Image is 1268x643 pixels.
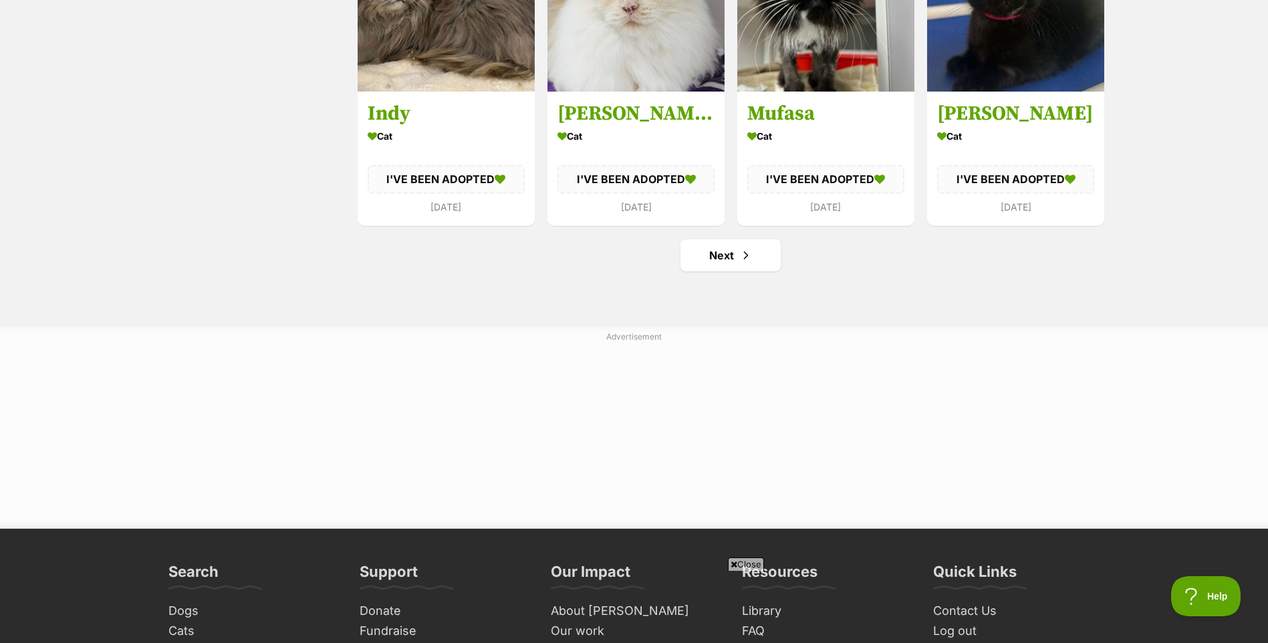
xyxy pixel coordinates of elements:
a: Mufasa Cat I'VE BEEN ADOPTED [DATE] favourite [737,92,914,226]
nav: Pagination [356,239,1106,271]
h3: Support [360,562,418,589]
h3: Mufasa [747,102,904,127]
div: Cat [937,127,1094,146]
div: Cat [747,127,904,146]
div: [DATE] [937,198,1094,216]
div: [DATE] [557,198,715,216]
iframe: Advertisement [310,348,959,515]
a: Dogs [163,601,341,622]
iframe: Advertisement [310,576,959,636]
div: I'VE BEEN ADOPTED [557,166,715,194]
a: Next page [680,239,781,271]
a: [PERSON_NAME] rsua013802 Cat I'VE BEEN ADOPTED [DATE] favourite [547,92,725,226]
div: [DATE] [747,198,904,216]
a: Contact Us [928,601,1106,622]
div: Cat [557,127,715,146]
a: Cats [163,621,341,642]
div: I'VE BEEN ADOPTED [937,166,1094,194]
a: Indy Cat I'VE BEEN ADOPTED [DATE] favourite [358,92,535,226]
a: [PERSON_NAME] Cat I'VE BEEN ADOPTED [DATE] favourite [927,92,1104,226]
h3: Quick Links [933,562,1017,589]
div: I'VE BEEN ADOPTED [368,166,525,194]
h3: [PERSON_NAME] [937,102,1094,127]
span: Close [728,557,764,571]
h3: Search [168,562,219,589]
div: Cat [368,127,525,146]
iframe: Help Scout Beacon - Open [1171,576,1241,616]
h3: [PERSON_NAME] rsua013802 [557,102,715,127]
h3: Indy [368,102,525,127]
h3: Our Impact [551,562,630,589]
div: [DATE] [368,198,525,216]
div: I'VE BEEN ADOPTED [747,166,904,194]
h3: Resources [742,562,817,589]
a: Log out [928,621,1106,642]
